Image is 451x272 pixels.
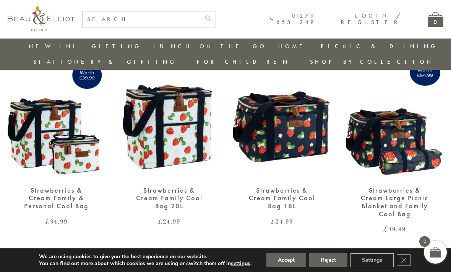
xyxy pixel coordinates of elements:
[383,224,388,233] span: £
[153,42,266,50] a: Lunch On The Go
[270,13,316,26] a: 01279 653 249
[45,217,50,226] span: £
[359,187,430,218] div: Strawberries & Cream Large Picnic Blanket and Family Cool Bag
[383,224,406,233] bdi: 49.99
[45,217,68,226] bdi: 34.99
[197,58,290,66] a: For Children
[309,253,347,267] button: Reject
[8,53,105,224] a: Strawberries & Cream Family Cool Bag & Personal Cool Bag Strawberries & Cream Family & Personal C...
[134,187,204,210] div: Strawberries & Cream Family Cool Bag 20L
[346,53,443,179] img: Strawberries & Cream Large Quilted Picnic Blanket and Family Cool Bag
[419,236,430,247] span: 0
[83,11,200,27] input: SEARCH
[92,42,141,50] a: Gifting
[8,53,105,179] img: Strawberries & Cream Family Cool Bag & Personal Cool Bag
[346,53,443,232] a: Strawberries & Cream Large Quilted Picnic Blanket and Family Cool Bag Strawberries & Cream Large ...
[39,253,251,260] p: We are using cookies to give you the best experience on our website.
[8,6,75,31] img: logo
[33,58,177,66] a: Stationery & Gifting
[233,53,331,179] img: Strawberries & Cream Family Cool Bag 18L
[266,253,306,267] button: Accept
[39,260,251,267] p: You can find out more about which cookies we are using or switch them off in .
[271,217,276,226] span: £
[350,253,394,267] button: Settings
[310,58,433,66] a: Shop by collection
[233,53,331,224] a: Strawberries & Cream Family Cool Bag 18L Strawberries & Cream Family Cool Bag 18L £24.99
[428,12,443,27] a: 0
[21,187,92,210] div: Strawberries & Cream Family & Personal Cool Bag
[397,254,410,266] button: Close GDPR Cookie Banner
[271,217,293,226] bdi: 24.99
[29,42,80,50] a: New in!
[120,53,218,224] a: Strawberries & Cream Family Cool Bag 20L Strawberries & Cream Family Cool Bag 20L £24.99
[158,217,163,226] span: £
[278,42,309,50] a: Home
[247,187,317,210] div: Strawberries & Cream Family Cool Bag 18L
[231,260,250,267] button: settings
[341,12,401,26] a: Login / Register
[120,53,218,179] img: Strawberries & Cream Family Cool Bag 20L
[321,42,438,50] a: Picnic & Dining
[158,217,180,226] bdi: 24.99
